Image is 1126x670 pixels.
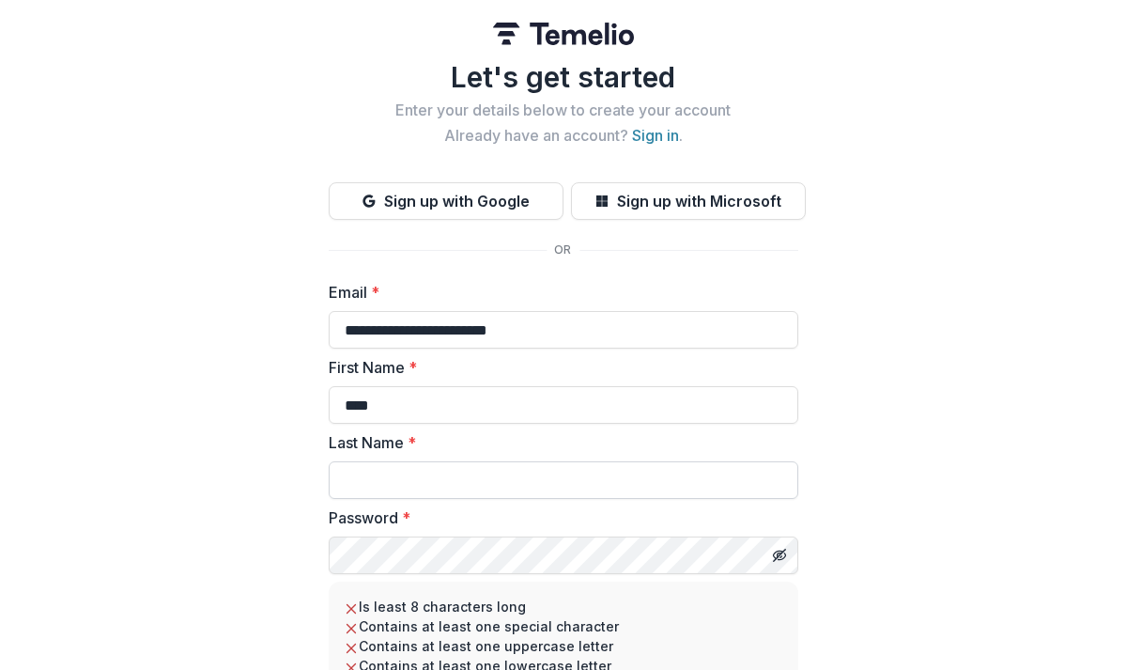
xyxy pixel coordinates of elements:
[329,281,787,304] label: Email
[329,182,563,220] button: Sign up with Google
[329,431,787,454] label: Last Name
[344,597,783,616] li: Is least 8 characters long
[764,540,794,570] button: Toggle password visibility
[329,60,798,94] h1: Let's get started
[344,616,783,636] li: Contains at least one special character
[329,127,798,145] h2: Already have an account? .
[571,182,806,220] button: Sign up with Microsoft
[632,126,679,145] a: Sign in
[329,101,798,119] h2: Enter your details below to create your account
[329,506,787,529] label: Password
[493,23,634,45] img: Temelio
[344,636,783,656] li: Contains at least one uppercase letter
[329,356,787,379] label: First Name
